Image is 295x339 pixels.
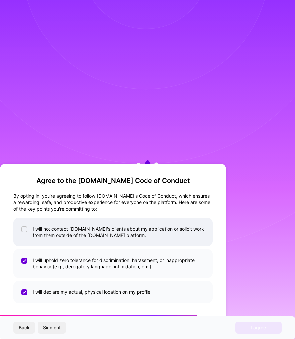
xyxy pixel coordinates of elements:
[13,322,35,334] button: Back
[13,281,213,303] li: I will declare my actual, physical location on my profile.
[19,324,30,331] span: Back
[43,324,61,331] span: Sign out
[13,193,213,212] div: By opting in, you're agreeing to follow [DOMAIN_NAME]'s Code of Conduct, which ensures a rewardin...
[13,177,213,185] h2: Agree to the [DOMAIN_NAME] Code of Conduct
[13,218,213,246] li: I will not contact [DOMAIN_NAME]'s clients about my application or solicit work from them outside...
[13,249,213,278] li: I will uphold zero tolerance for discrimination, harassment, or inappropriate behavior (e.g., der...
[38,322,66,334] button: Sign out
